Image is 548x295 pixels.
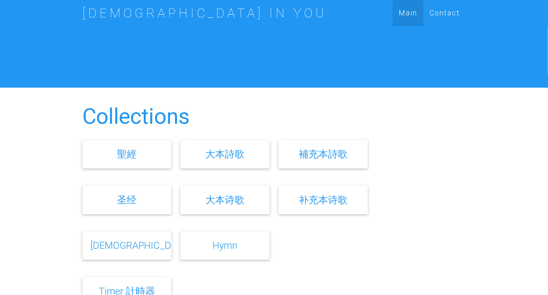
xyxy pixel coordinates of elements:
h2: Collections [82,105,466,129]
a: [DEMOGRAPHIC_DATA] [91,239,191,251]
iframe: Chat [513,258,542,289]
a: 聖經 [117,148,136,160]
a: 圣经 [117,194,136,206]
a: Hymn [213,239,237,251]
a: 补充本诗歌 [299,194,347,206]
a: 補充本詩歌 [299,148,347,160]
a: 大本诗歌 [205,194,244,206]
a: 大本詩歌 [205,148,244,160]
